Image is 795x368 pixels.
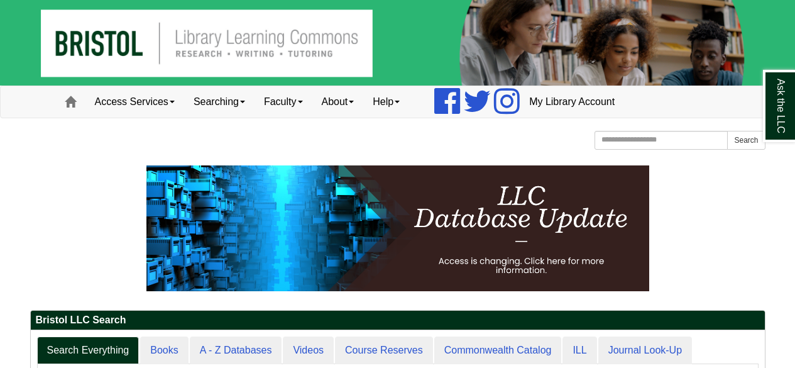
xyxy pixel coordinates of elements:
button: Search [727,131,765,150]
a: My Library Account [520,86,624,118]
a: Search Everything [37,337,140,365]
a: Help [363,86,409,118]
a: Books [140,337,188,365]
a: Searching [184,86,255,118]
a: ILL [562,337,596,365]
a: Videos [283,337,334,365]
a: Journal Look-Up [598,337,692,365]
a: Course Reserves [335,337,433,365]
a: Commonwealth Catalog [434,337,562,365]
h2: Bristol LLC Search [31,311,765,330]
img: HTML tutorial [146,165,649,291]
a: A - Z Databases [190,337,282,365]
a: About [312,86,364,118]
a: Access Services [85,86,184,118]
a: Faculty [255,86,312,118]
